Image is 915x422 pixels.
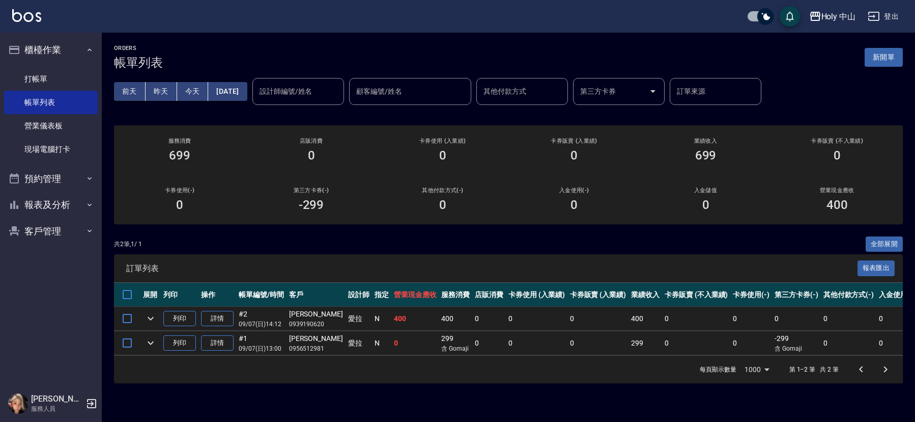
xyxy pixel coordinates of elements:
button: 報表及分析 [4,192,98,218]
h2: 其他付款方式(-) [389,187,496,194]
th: 列印 [161,283,198,307]
button: Open [645,83,661,99]
button: 登出 [864,7,903,26]
td: 0 [472,307,506,331]
td: 299 [628,331,662,355]
p: 0956512981 [289,344,343,353]
th: 卡券販賣 (不入業績) [662,283,730,307]
div: Holy 中山 [821,10,856,23]
a: 帳單列表 [4,91,98,114]
td: 0 [567,307,629,331]
h2: 卡券販賣 (不入業績) [784,138,891,144]
td: 0 [662,307,730,331]
h3: -299 [299,198,324,212]
a: 詳情 [201,311,234,327]
td: 0 [472,331,506,355]
td: N [372,307,391,331]
h3: 0 [176,198,183,212]
td: 0 [821,307,877,331]
th: 操作 [198,283,236,307]
th: 卡券使用(-) [730,283,772,307]
button: 報表匯出 [857,260,895,276]
td: 0 [730,331,772,355]
th: 業績收入 [628,283,662,307]
button: 今天 [177,82,209,101]
th: 客戶 [287,283,346,307]
div: 1000 [740,356,773,383]
h2: 入金儲值 [652,187,759,194]
button: 預約管理 [4,166,98,192]
td: 愛拉 [346,331,372,355]
h3: 帳單列表 [114,56,163,70]
button: 櫃檯作業 [4,37,98,63]
h2: 店販消費 [258,138,364,144]
td: #2 [236,307,287,331]
th: 第三方卡券(-) [772,283,821,307]
div: [PERSON_NAME] [289,333,343,344]
th: 卡券使用 (入業績) [506,283,567,307]
p: 09/07 (日) 14:12 [239,320,284,329]
button: [DATE] [208,82,247,101]
td: 0 [662,331,730,355]
img: Logo [12,9,41,22]
button: 客戶管理 [4,218,98,245]
td: 400 [439,307,472,331]
th: 展開 [140,283,161,307]
td: 0 [821,331,877,355]
p: 第 1–2 筆 共 2 筆 [789,365,839,374]
p: 每頁顯示數量 [700,365,736,374]
td: 0 [730,307,772,331]
h3: 0 [439,198,446,212]
button: 昨天 [146,82,177,101]
button: 前天 [114,82,146,101]
td: 400 [391,307,439,331]
a: 打帳單 [4,67,98,91]
th: 卡券販賣 (入業績) [567,283,629,307]
td: -299 [772,331,821,355]
td: 0 [391,331,439,355]
th: 帳單編號/時間 [236,283,287,307]
p: 服務人員 [31,404,83,413]
h3: 699 [695,148,717,163]
p: 0939190620 [289,320,343,329]
h3: 0 [308,148,315,163]
td: 0 [772,307,821,331]
td: N [372,331,391,355]
td: 400 [628,307,662,331]
h2: ORDERS [114,45,163,51]
th: 設計師 [346,283,372,307]
p: 含 Gomaji [441,344,470,353]
p: 共 2 筆, 1 / 1 [114,240,142,249]
th: 服務消費 [439,283,472,307]
h2: 營業現金應收 [784,187,891,194]
td: #1 [236,331,287,355]
h2: 卡券使用(-) [126,187,233,194]
a: 營業儀表板 [4,114,98,138]
a: 詳情 [201,335,234,351]
button: 全部展開 [866,236,903,252]
h2: 卡券使用 (入業績) [389,138,496,144]
div: [PERSON_NAME] [289,309,343,320]
th: 營業現金應收 [391,283,439,307]
button: 列印 [163,335,196,351]
th: 其他付款方式(-) [821,283,877,307]
th: 店販消費 [472,283,506,307]
h3: 0 [834,148,841,163]
button: expand row [143,335,158,351]
p: 09/07 (日) 13:00 [239,344,284,353]
span: 訂單列表 [126,263,857,274]
h3: 400 [826,198,848,212]
button: expand row [143,311,158,326]
h3: 0 [702,198,709,212]
p: 含 Gomaji [775,344,818,353]
h3: 0 [439,148,446,163]
a: 報表匯出 [857,263,895,273]
h3: 服務消費 [126,138,233,144]
th: 指定 [372,283,391,307]
h3: 0 [570,148,578,163]
button: save [780,6,800,27]
td: 0 [506,331,567,355]
img: Person [8,393,28,414]
td: 0 [506,307,567,331]
td: 0 [567,331,629,355]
